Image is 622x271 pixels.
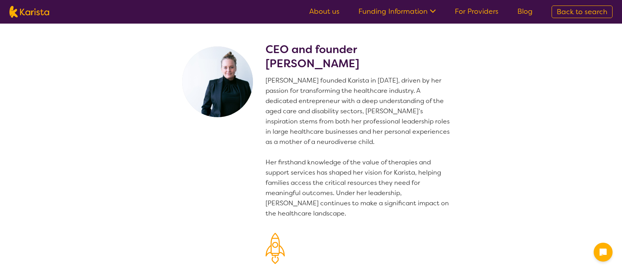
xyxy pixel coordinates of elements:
a: Blog [517,7,533,16]
span: Back to search [557,7,607,17]
img: Karista logo [9,6,49,18]
a: Funding Information [358,7,436,16]
a: About us [309,7,340,16]
p: [PERSON_NAME] founded Karista in [DATE], driven by her passion for transforming the healthcare in... [266,76,453,219]
img: Our Mission [266,233,285,264]
a: For Providers [455,7,498,16]
a: Back to search [552,6,613,18]
h2: CEO and founder [PERSON_NAME] [266,42,453,71]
